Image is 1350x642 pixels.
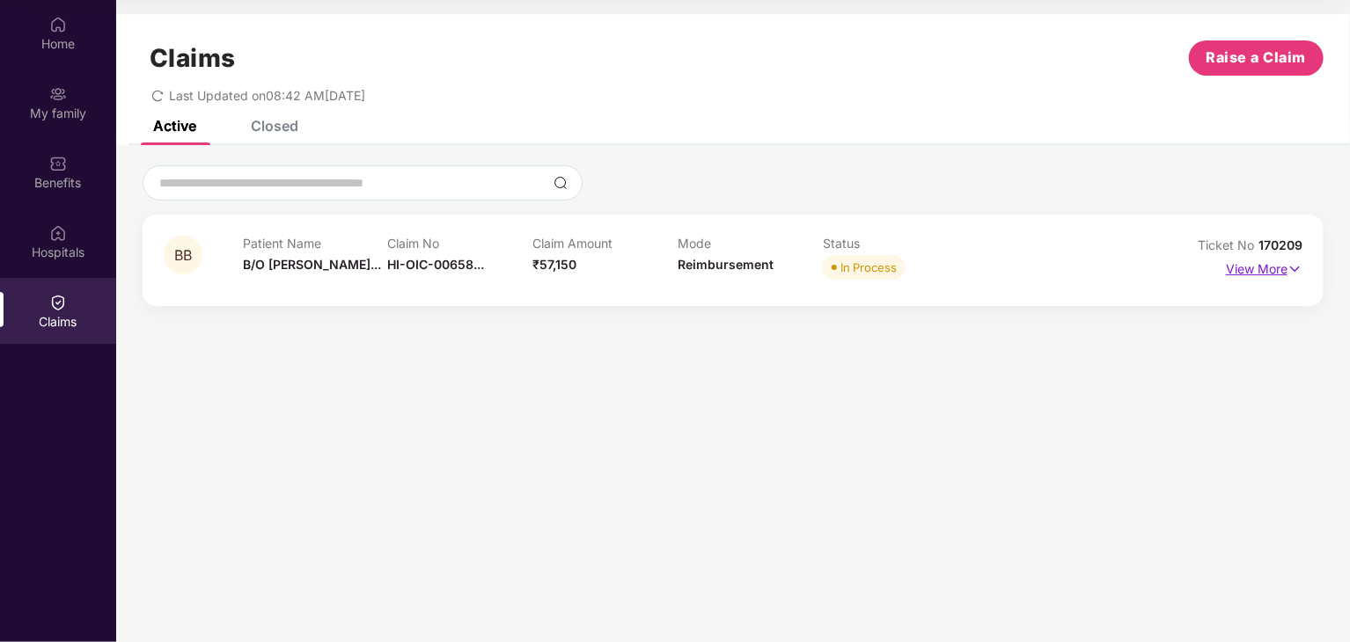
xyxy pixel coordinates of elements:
[554,176,568,190] img: svg+xml;base64,PHN2ZyBpZD0iU2VhcmNoLTMyeDMyIiB4bWxucz0iaHR0cDovL3d3dy53My5vcmcvMjAwMC9zdmciIHdpZH...
[388,257,485,272] span: HI-OIC-00658...
[151,88,164,103] span: redo
[243,257,381,272] span: B/O [PERSON_NAME]...
[49,85,67,103] img: svg+xml;base64,PHN2ZyB3aWR0aD0iMjAiIGhlaWdodD0iMjAiIHZpZXdCb3g9IjAgMCAyMCAyMCIgZmlsbD0ibm9uZSIgeG...
[1288,259,1302,279] img: svg+xml;base64,PHN2ZyB4bWxucz0iaHR0cDovL3d3dy53My5vcmcvMjAwMC9zdmciIHdpZHRoPSIxNyIgaGVpZ2h0PSIxNy...
[251,117,298,135] div: Closed
[678,236,823,251] p: Mode
[174,248,192,263] span: BB
[49,294,67,311] img: svg+xml;base64,PHN2ZyBpZD0iQ2xhaW0iIHhtbG5zPSJodHRwOi8vd3d3LnczLm9yZy8yMDAwL3N2ZyIgd2lkdGg9IjIwIi...
[678,257,774,272] span: Reimbursement
[243,236,388,251] p: Patient Name
[840,259,897,276] div: In Process
[1198,237,1258,252] span: Ticket No
[532,236,678,251] p: Claim Amount
[169,88,365,103] span: Last Updated on 08:42 AM[DATE]
[1189,40,1324,76] button: Raise a Claim
[532,257,576,272] span: ₹57,150
[823,236,968,251] p: Status
[49,155,67,172] img: svg+xml;base64,PHN2ZyBpZD0iQmVuZWZpdHMiIHhtbG5zPSJodHRwOi8vd3d3LnczLm9yZy8yMDAwL3N2ZyIgd2lkdGg9Ij...
[1226,255,1302,279] p: View More
[388,236,533,251] p: Claim No
[1258,237,1302,252] span: 170209
[49,16,67,33] img: svg+xml;base64,PHN2ZyBpZD0iSG9tZSIgeG1sbnM9Imh0dHA6Ly93d3cudzMub3JnLzIwMDAvc3ZnIiB3aWR0aD0iMjAiIG...
[1207,47,1307,69] span: Raise a Claim
[153,117,196,135] div: Active
[49,224,67,242] img: svg+xml;base64,PHN2ZyBpZD0iSG9zcGl0YWxzIiB4bWxucz0iaHR0cDovL3d3dy53My5vcmcvMjAwMC9zdmciIHdpZHRoPS...
[150,43,236,73] h1: Claims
